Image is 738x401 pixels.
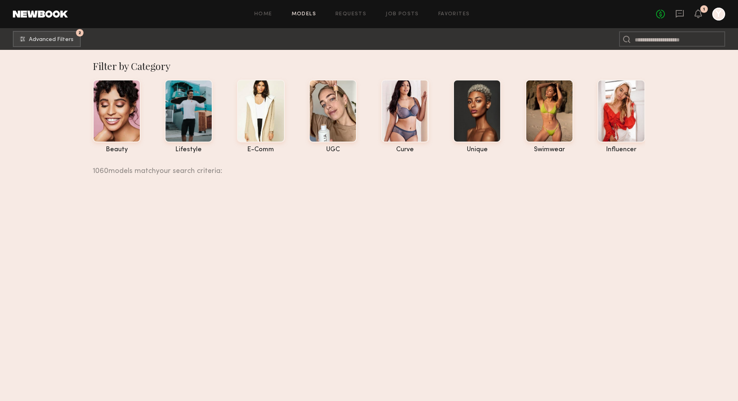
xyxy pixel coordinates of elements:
[78,31,81,35] span: 2
[292,12,316,17] a: Models
[712,8,725,21] a: Y
[453,146,501,153] div: unique
[93,146,141,153] div: beauty
[93,158,639,175] div: 1060 models match your search criteria:
[93,60,645,72] div: Filter by Category
[309,146,357,153] div: UGC
[165,146,213,153] div: lifestyle
[386,12,419,17] a: Job Posts
[438,12,470,17] a: Favorites
[335,12,366,17] a: Requests
[29,37,74,43] span: Advanced Filters
[13,31,81,47] button: 2Advanced Filters
[254,12,272,17] a: Home
[237,146,285,153] div: e-comm
[703,7,705,12] div: 1
[597,146,645,153] div: influencer
[525,146,573,153] div: swimwear
[381,146,429,153] div: curve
